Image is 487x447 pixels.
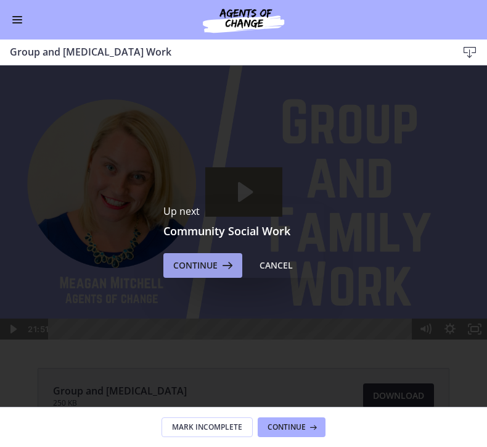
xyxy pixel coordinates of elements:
[462,253,487,274] button: Fullscreen
[10,44,438,59] h3: Group and [MEDICAL_DATA] Work
[173,258,218,273] span: Continue
[250,253,303,278] button: Cancel
[205,102,282,151] button: Play Video: cls57b8rkbac72sj77c0.mp4
[162,417,253,437] button: Mark Incomplete
[57,253,407,274] div: Playbar
[170,5,317,35] img: Agents of Change
[163,253,242,278] button: Continue
[163,223,324,238] h3: Community Social Work
[172,422,242,432] span: Mark Incomplete
[268,422,306,432] span: Continue
[438,253,462,274] button: Show settings menu
[10,12,25,27] button: Enable menu
[413,253,438,274] button: Mute
[260,258,293,273] div: Cancel
[258,417,325,437] button: Continue
[163,204,324,219] p: Up next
